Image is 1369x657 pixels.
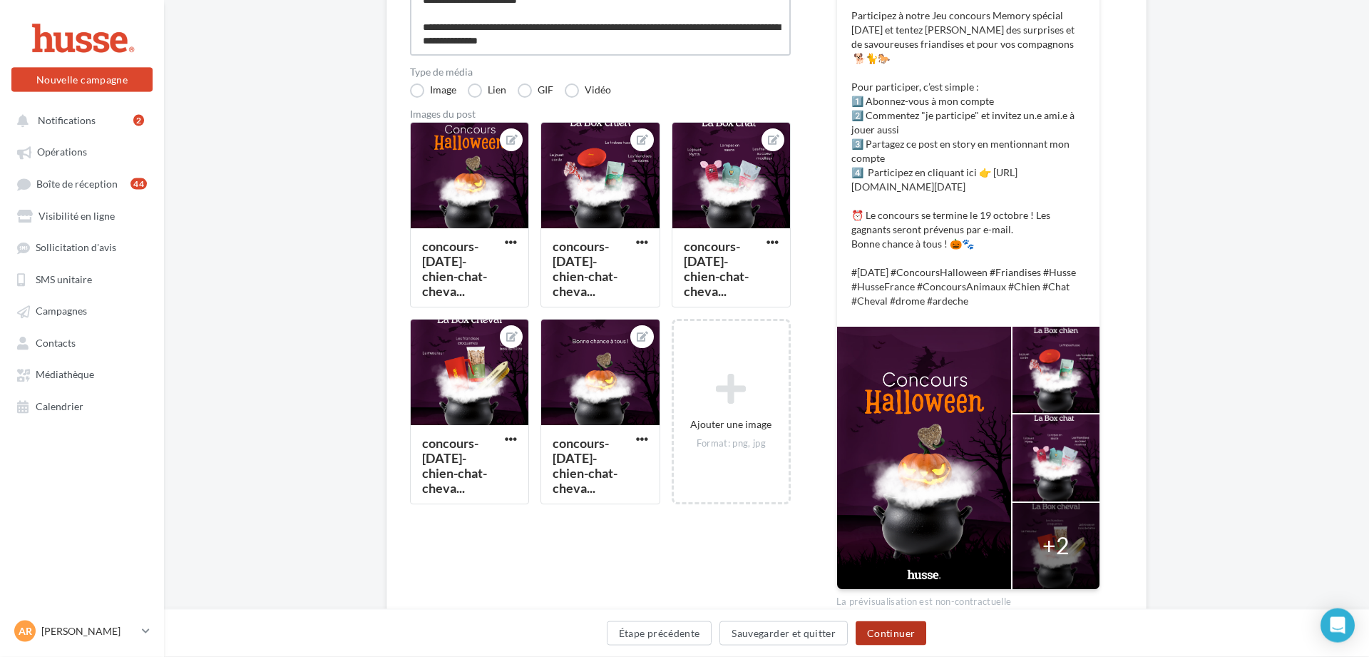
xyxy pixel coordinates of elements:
span: SMS unitaire [36,273,92,285]
div: concours-[DATE]-chien-chat-cheva... [553,435,617,496]
p: [PERSON_NAME] [41,624,136,638]
div: Images du post [410,109,791,119]
div: concours-[DATE]-chien-chat-cheva... [553,238,617,299]
button: Nouvelle campagne [11,68,153,92]
div: 2 [133,115,144,126]
span: Calendrier [36,400,83,412]
span: Visibilité en ligne [39,210,115,222]
label: GIF [518,83,553,98]
button: Notifications 2 [9,107,150,133]
a: SMS unitaire [9,266,155,292]
div: +2 [1042,529,1070,562]
a: Calendrier [9,393,155,419]
a: Boîte de réception44 [9,170,155,197]
span: Médiathèque [36,369,94,381]
span: Contacts [36,337,76,349]
span: Sollicitation d'avis [36,242,116,254]
a: Médiathèque [9,361,155,387]
div: Open Intercom Messenger [1321,608,1355,643]
div: 44 [130,178,147,190]
div: concours-[DATE]-chien-chat-cheva... [422,435,487,496]
label: Type de média [410,67,791,77]
button: Continuer [856,621,926,646]
a: Visibilité en ligne [9,203,155,228]
span: Boîte de réception [36,178,118,190]
div: concours-[DATE]-chien-chat-cheva... [422,238,487,299]
span: Notifications [38,114,96,126]
div: La prévisualisation est non-contractuelle [836,590,1100,608]
a: Campagnes [9,297,155,323]
button: Sauvegarder et quitter [719,621,848,646]
span: Campagnes [36,305,87,317]
a: Sollicitation d'avis [9,234,155,260]
a: Contacts [9,330,155,355]
label: Lien [468,83,506,98]
label: Vidéo [565,83,611,98]
button: Étape précédente [607,621,712,646]
div: concours-[DATE]-chien-chat-cheva... [684,238,749,299]
label: Image [410,83,456,98]
a: Opérations [9,138,155,164]
span: AR [19,624,32,638]
a: AR [PERSON_NAME] [11,618,153,645]
span: Opérations [37,146,87,158]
